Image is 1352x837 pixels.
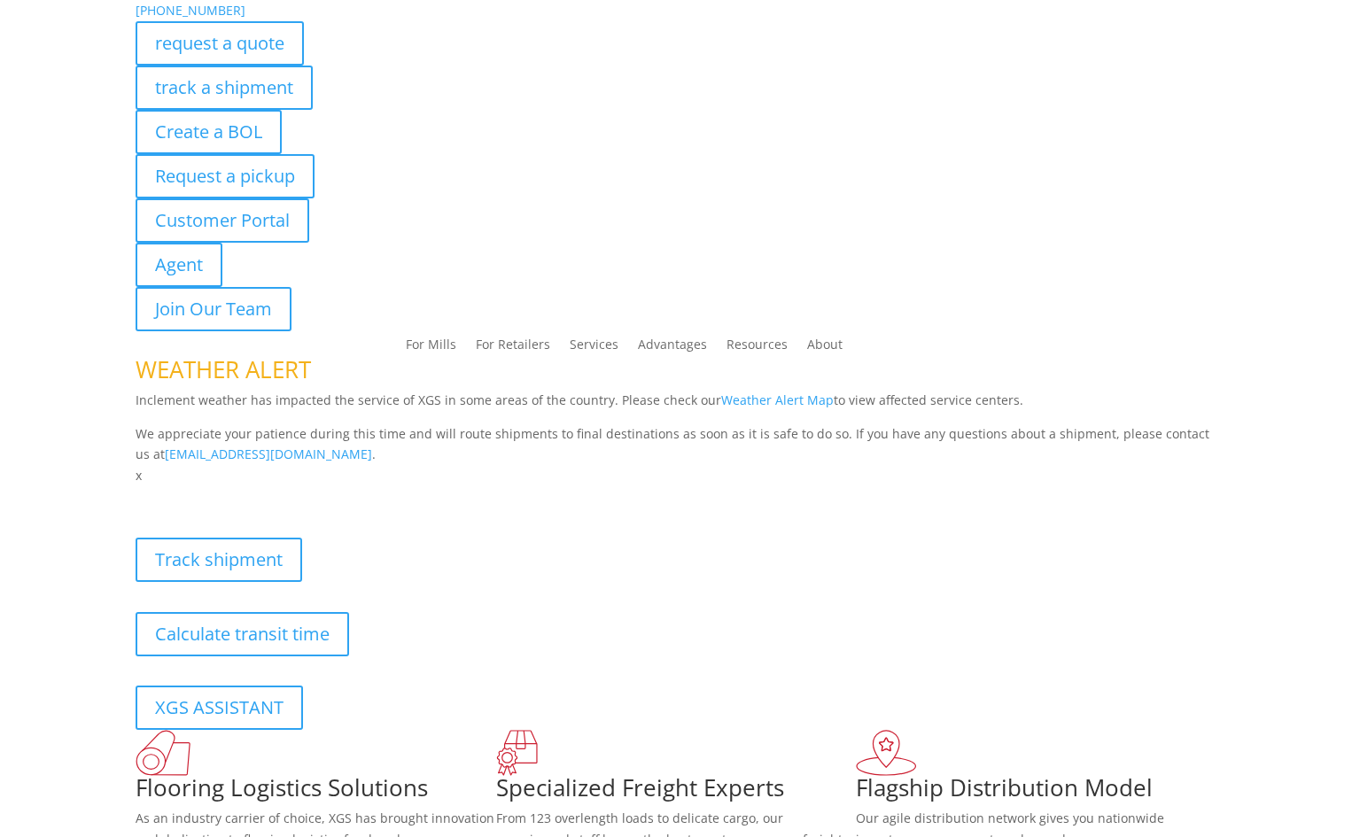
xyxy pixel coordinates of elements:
[136,198,309,243] a: Customer Portal
[496,776,857,808] h1: Specialized Freight Experts
[136,538,302,582] a: Track shipment
[638,338,707,358] a: Advantages
[570,338,618,358] a: Services
[136,730,190,776] img: xgs-icon-total-supply-chain-intelligence-red
[476,338,550,358] a: For Retailers
[136,287,291,331] a: Join Our Team
[165,446,372,462] a: [EMAIL_ADDRESS][DOMAIN_NAME]
[727,338,788,358] a: Resources
[136,110,282,154] a: Create a BOL
[136,776,496,808] h1: Flooring Logistics Solutions
[856,730,917,776] img: xgs-icon-flagship-distribution-model-red
[406,338,456,358] a: For Mills
[136,243,222,287] a: Agent
[136,154,315,198] a: Request a pickup
[136,390,1217,423] p: Inclement weather has impacted the service of XGS in some areas of the country. Please check our ...
[136,353,311,385] span: WEATHER ALERT
[721,391,834,408] a: Weather Alert Map
[136,612,349,656] a: Calculate transit time
[136,66,313,110] a: track a shipment
[136,423,1217,466] p: We appreciate your patience during this time and will route shipments to final destinations as so...
[136,489,531,506] b: Visibility, transparency, and control for your entire supply chain.
[136,2,245,19] a: [PHONE_NUMBER]
[136,21,304,66] a: request a quote
[807,338,843,358] a: About
[856,776,1216,808] h1: Flagship Distribution Model
[136,686,303,730] a: XGS ASSISTANT
[496,730,538,776] img: xgs-icon-focused-on-flooring-red
[136,465,1217,486] p: x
